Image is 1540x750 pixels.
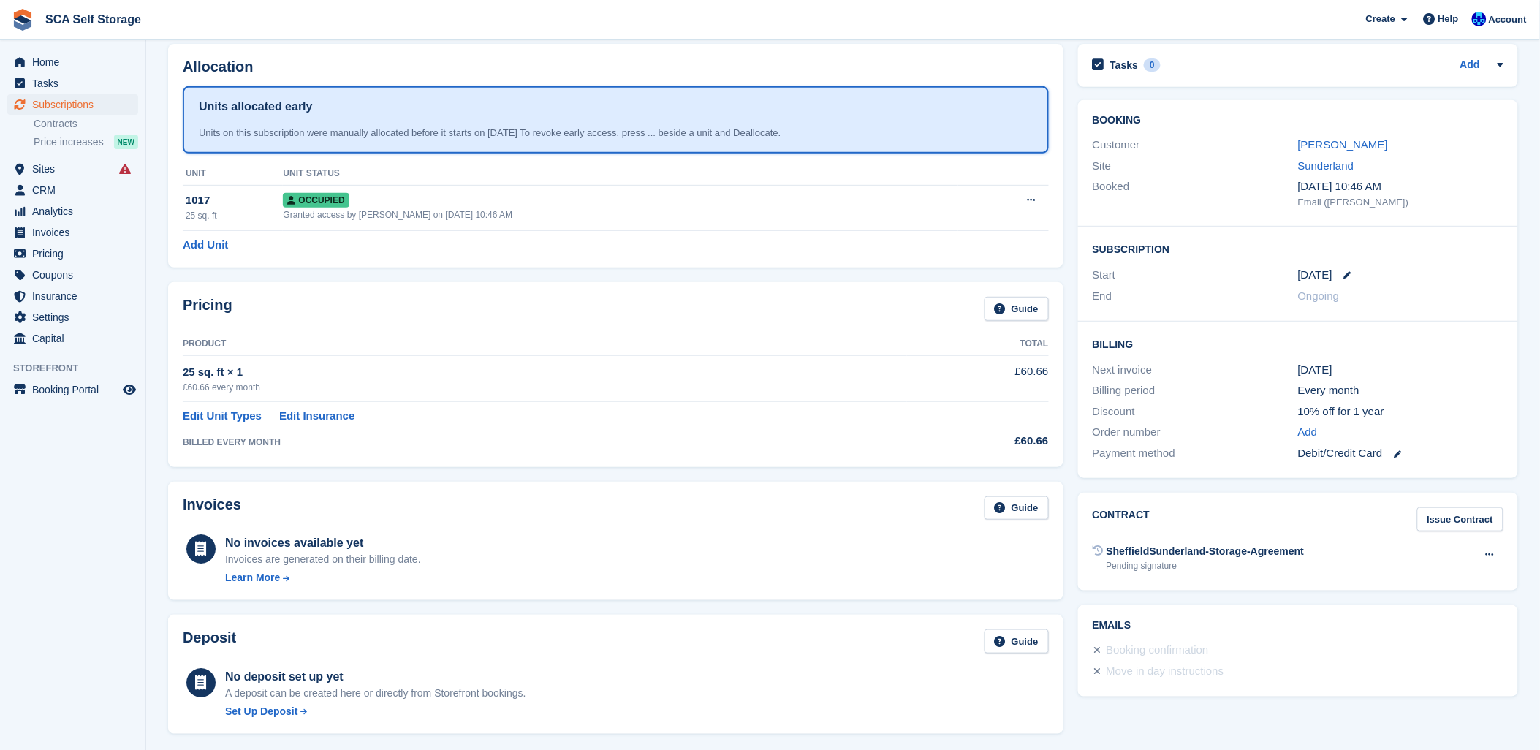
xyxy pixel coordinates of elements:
div: Order number [1093,424,1298,441]
a: Issue Contract [1417,507,1503,531]
div: Invoices are generated on their billing date. [225,552,421,567]
p: A deposit can be created here or directly from Storefront bookings. [225,686,526,701]
div: Granted access by [PERSON_NAME] on [DATE] 10:46 AM [283,208,958,221]
h2: Allocation [183,58,1049,75]
div: 25 sq. ft [186,209,283,222]
div: Email ([PERSON_NAME]) [1298,195,1503,210]
h2: Subscription [1093,241,1503,256]
h2: Pricing [183,297,232,321]
span: Booking Portal [32,379,120,400]
time: 2025-09-01 00:00:00 UTC [1298,267,1332,284]
a: Price increases NEW [34,134,138,150]
div: 1017 [186,192,283,209]
h2: Deposit [183,629,236,654]
div: Billing period [1093,382,1298,399]
span: CRM [32,180,120,200]
a: menu [7,52,138,72]
span: Insurance [32,286,120,306]
div: Move in day instructions [1107,663,1224,681]
td: £60.66 [907,355,1048,401]
span: Capital [32,328,120,349]
a: menu [7,286,138,306]
a: menu [7,73,138,94]
span: Storefront [13,361,145,376]
span: Help [1438,12,1459,26]
a: Edit Unit Types [183,408,262,425]
a: menu [7,201,138,221]
div: Discount [1093,404,1298,420]
a: Guide [985,629,1049,654]
div: No invoices available yet [225,534,421,552]
a: Guide [985,496,1049,520]
div: BILLED EVERY MONTH [183,436,907,449]
div: Booking confirmation [1107,642,1209,659]
div: Next invoice [1093,362,1298,379]
span: Ongoing [1298,289,1340,302]
h2: Emails [1093,620,1503,632]
div: No deposit set up yet [225,668,526,686]
span: Invoices [32,222,120,243]
a: Edit Insurance [279,408,354,425]
div: Learn More [225,570,280,586]
span: Home [32,52,120,72]
th: Product [183,333,907,356]
h1: Units allocated early [199,98,313,115]
span: Subscriptions [32,94,120,115]
a: Guide [985,297,1049,321]
div: SheffieldSunderland-Storage-Agreement [1107,544,1305,559]
span: Pricing [32,243,120,264]
a: menu [7,265,138,285]
div: Start [1093,267,1298,284]
div: [DATE] 10:46 AM [1298,178,1503,195]
h2: Invoices [183,496,241,520]
span: Tasks [32,73,120,94]
div: Units on this subscription were manually allocated before it starts on [DATE] To revoke early acc... [199,126,1033,140]
div: 25 sq. ft × 1 [183,364,907,381]
div: Debit/Credit Card [1298,445,1503,462]
a: menu [7,180,138,200]
span: Settings [32,307,120,327]
a: Add Unit [183,237,228,254]
th: Unit [183,162,283,186]
div: Customer [1093,137,1298,154]
div: 10% off for 1 year [1298,404,1503,420]
a: menu [7,159,138,179]
h2: Tasks [1110,58,1139,72]
span: Occupied [283,193,349,208]
a: Contracts [34,117,138,131]
span: Coupons [32,265,120,285]
div: £60.66 [907,433,1048,450]
a: Learn More [225,570,421,586]
a: Sunderland [1298,159,1354,172]
a: menu [7,328,138,349]
a: Preview store [121,381,138,398]
i: Smart entry sync failures have occurred [119,163,131,175]
a: menu [7,307,138,327]
span: Account [1489,12,1527,27]
a: SCA Self Storage [39,7,147,31]
div: NEW [114,135,138,149]
div: Pending signature [1107,559,1305,572]
h2: Billing [1093,336,1503,351]
a: Add [1298,424,1318,441]
a: menu [7,222,138,243]
th: Total [907,333,1048,356]
span: Price increases [34,135,104,149]
div: Set Up Deposit [225,704,298,719]
img: Kelly Neesham [1472,12,1487,26]
img: stora-icon-8386f47178a22dfd0bd8f6a31ec36ba5ce8667c1dd55bd0f319d3a0aa187defe.svg [12,9,34,31]
a: Add [1460,57,1480,74]
a: Set Up Deposit [225,704,526,719]
div: Site [1093,158,1298,175]
div: £60.66 every month [183,381,907,394]
a: menu [7,243,138,264]
div: 0 [1144,58,1161,72]
div: Booked [1093,178,1298,209]
h2: Booking [1093,115,1503,126]
span: Sites [32,159,120,179]
span: Analytics [32,201,120,221]
th: Unit Status [283,162,958,186]
div: Payment method [1093,445,1298,462]
a: menu [7,379,138,400]
a: [PERSON_NAME] [1298,138,1388,151]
